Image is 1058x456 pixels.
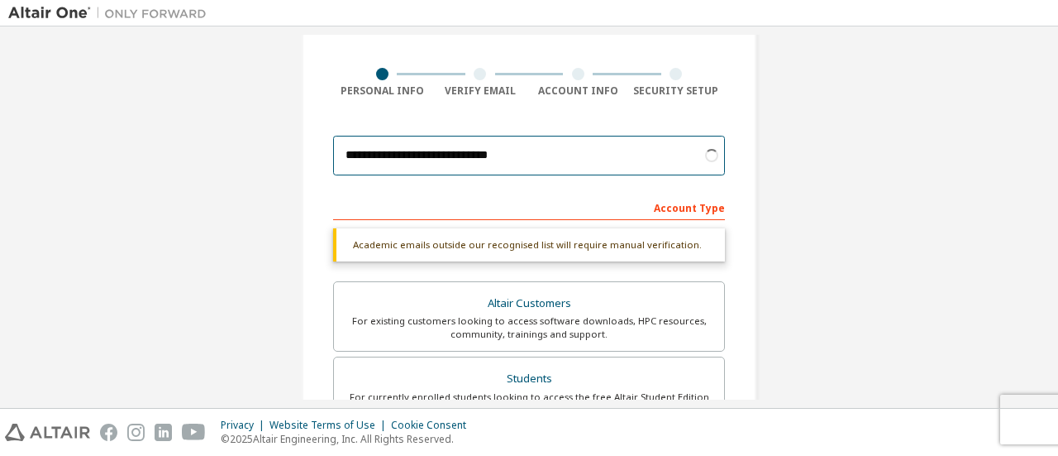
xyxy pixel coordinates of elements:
p: © 2025 Altair Engineering, Inc. All Rights Reserved. [221,432,476,446]
div: For existing customers looking to access software downloads, HPC resources, community, trainings ... [344,314,714,341]
div: Verify Email [431,84,530,98]
div: Account Type [333,194,725,220]
img: Altair One [8,5,215,22]
div: For currently enrolled students looking to access the free Altair Student Edition bundle and all ... [344,391,714,417]
div: Security Setup [627,84,726,98]
div: Academic emails outside our recognised list will require manual verification. [333,228,725,262]
img: instagram.svg [127,424,145,441]
img: altair_logo.svg [5,424,90,441]
div: Privacy [221,419,269,432]
img: linkedin.svg [155,424,172,441]
div: Students [344,367,714,391]
div: Altair Customers [344,292,714,315]
div: Website Terms of Use [269,419,391,432]
img: youtube.svg [182,424,206,441]
div: Cookie Consent [391,419,476,432]
div: Account Info [529,84,627,98]
img: facebook.svg [100,424,117,441]
div: Personal Info [333,84,431,98]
